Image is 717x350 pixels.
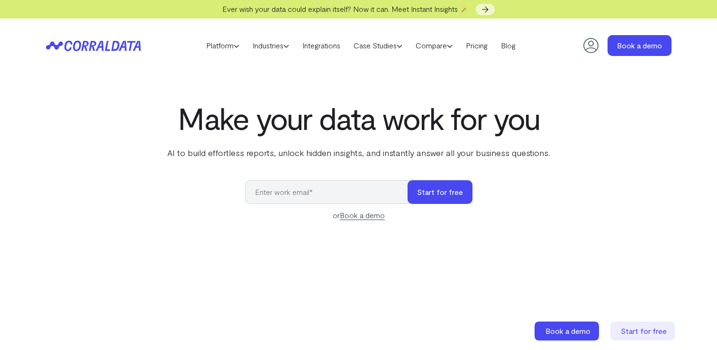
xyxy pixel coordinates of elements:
[222,4,469,13] span: Ever wish your data could explain itself? Now it can. Meet Instant Insights 🪄
[545,326,590,335] span: Book a demo
[408,180,472,204] button: Start for free
[459,38,494,53] a: Pricing
[494,38,522,53] a: Blog
[608,35,672,56] a: Book a demo
[535,322,601,341] a: Book a demo
[165,101,552,135] h1: Make your data work for you
[245,210,472,221] div: or
[340,211,385,220] a: Book a demo
[245,180,417,204] input: Enter work email*
[610,322,677,341] a: Start for free
[347,38,409,53] a: Case Studies
[165,147,552,159] p: AI to build effortless reports, unlock hidden insights, and instantly answer all your business qu...
[409,38,459,53] a: Compare
[296,38,347,53] a: Integrations
[621,326,667,335] span: Start for free
[200,38,246,53] a: Platform
[246,38,296,53] a: Industries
